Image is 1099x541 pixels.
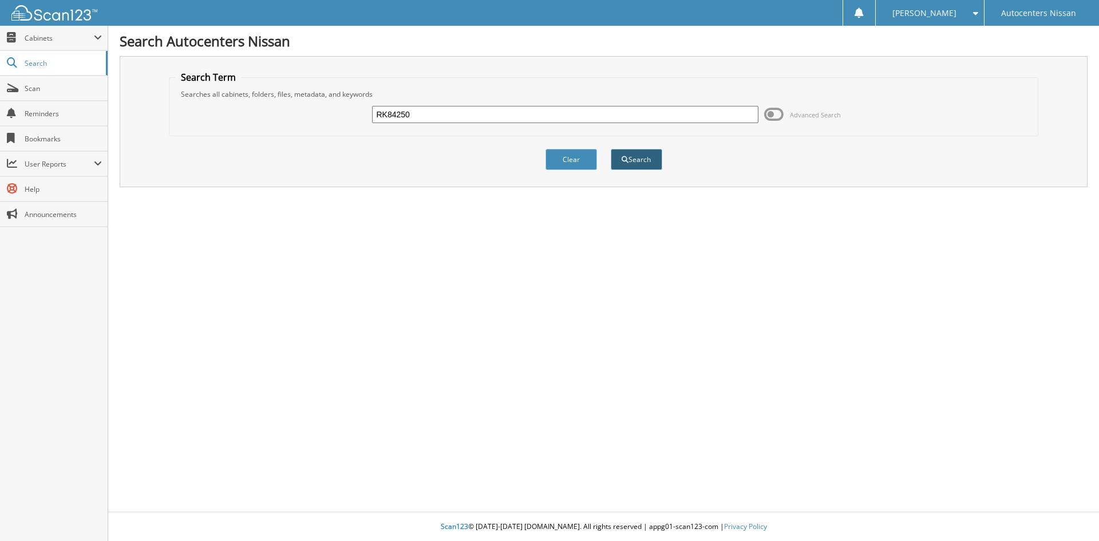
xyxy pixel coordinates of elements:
a: Privacy Policy [724,522,767,531]
span: Bookmarks [25,134,102,144]
span: Search [25,58,100,68]
span: Help [25,184,102,194]
span: Reminders [25,109,102,119]
span: Cabinets [25,33,94,43]
button: Search [611,149,662,170]
h1: Search Autocenters Nissan [120,31,1088,50]
div: Searches all cabinets, folders, files, metadata, and keywords [175,89,1033,99]
legend: Search Term [175,71,242,84]
div: © [DATE]-[DATE] [DOMAIN_NAME]. All rights reserved | appg01-scan123-com | [108,513,1099,541]
span: [PERSON_NAME] [892,10,956,17]
img: scan123-logo-white.svg [11,5,97,21]
span: Autocenters Nissan [1001,10,1076,17]
span: Advanced Search [790,110,841,119]
span: Scan123 [441,522,468,531]
span: User Reports [25,159,94,169]
button: Clear [545,149,597,170]
iframe: Chat Widget [1042,486,1099,541]
span: Scan [25,84,102,93]
span: Announcements [25,210,102,219]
